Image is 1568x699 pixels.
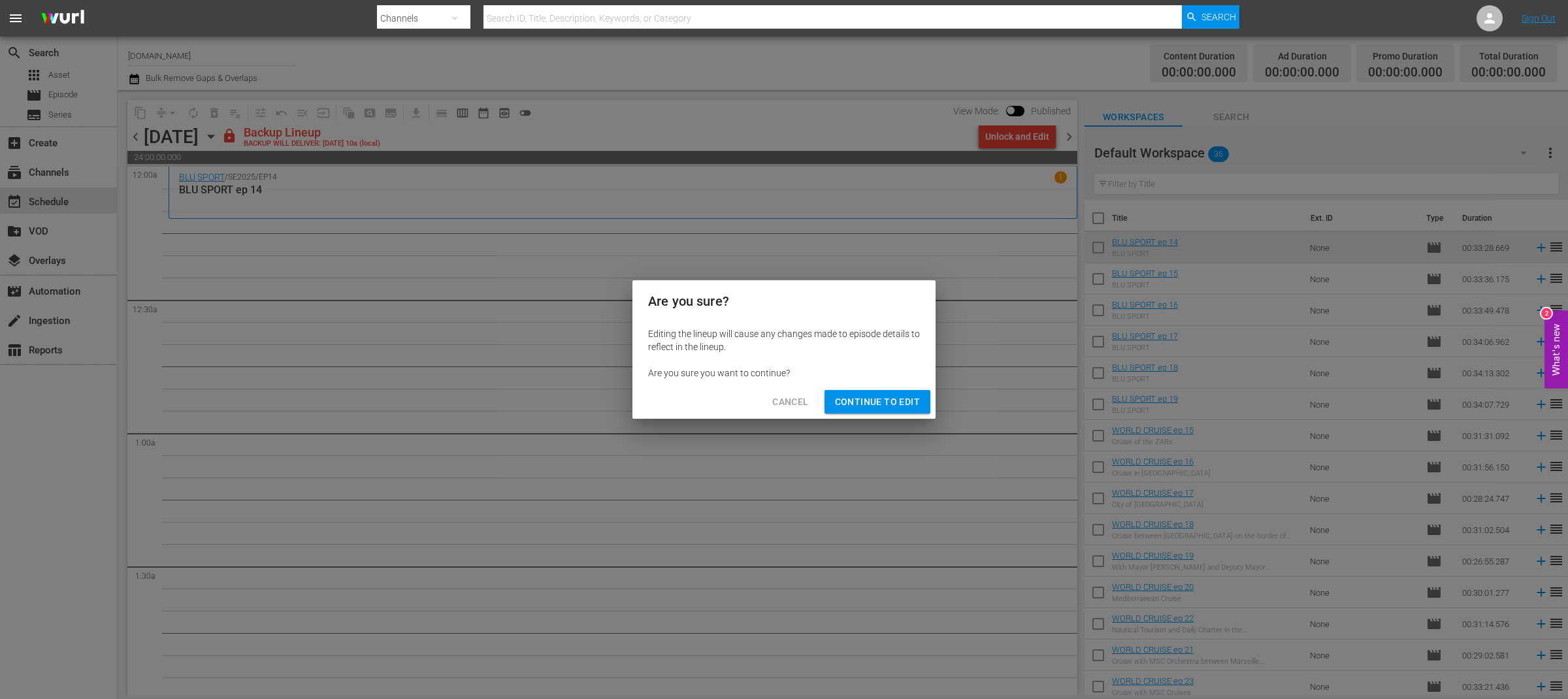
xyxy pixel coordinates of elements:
a: Sign Out [1522,13,1556,24]
h2: Are you sure? [648,291,920,312]
div: Are you sure you want to continue? [648,366,920,380]
button: Continue to Edit [825,390,930,414]
span: menu [8,10,24,26]
button: Open Feedback Widget [1544,311,1568,389]
button: Cancel [762,390,819,414]
span: Cancel [772,394,808,410]
span: Search [1201,5,1236,29]
span: Continue to Edit [835,394,920,410]
div: Editing the lineup will cause any changes made to episode details to reflect in the lineup. [648,327,920,353]
div: 2 [1541,308,1552,319]
img: ans4CAIJ8jUAAAAAAAAAAAAAAAAAAAAAAAAgQb4GAAAAAAAAAAAAAAAAAAAAAAAAJMjXAAAAAAAAAAAAAAAAAAAAAAAAgAT5G... [31,3,94,34]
